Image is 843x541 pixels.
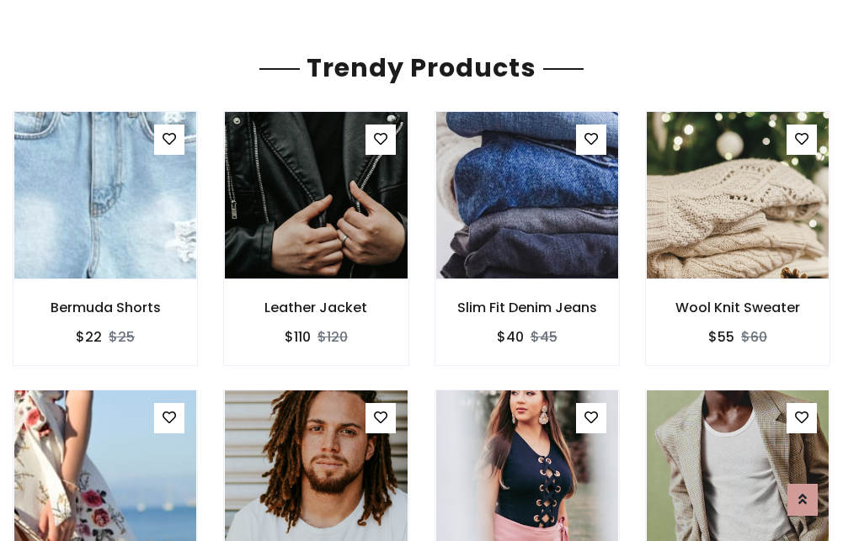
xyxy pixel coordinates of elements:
[497,329,524,345] h6: $40
[317,327,348,347] del: $120
[300,50,543,86] span: Trendy Products
[646,300,830,316] h6: Wool Knit Sweater
[13,300,197,316] h6: Bermuda Shorts
[76,329,102,345] h6: $22
[109,327,135,347] del: $25
[435,300,619,316] h6: Slim Fit Denim Jeans
[285,329,311,345] h6: $110
[708,329,734,345] h6: $55
[224,300,408,316] h6: Leather Jacket
[531,327,558,347] del: $45
[741,327,767,347] del: $60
